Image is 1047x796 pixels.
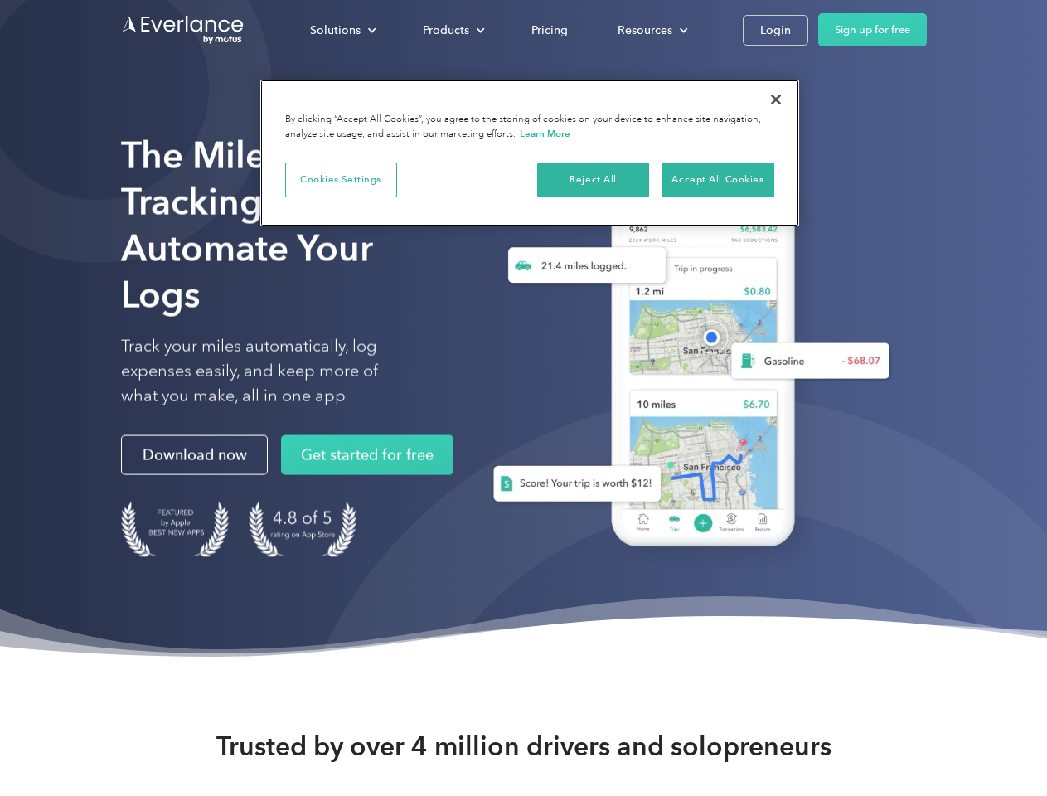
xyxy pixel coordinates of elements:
button: Cookies Settings [285,163,397,197]
img: 4.9 out of 5 stars on the app store [249,502,356,557]
img: Everlance, mileage tracker app, expense tracking app [467,158,903,571]
a: Login [743,15,808,46]
div: Pricing [531,20,568,41]
div: Products [423,20,469,41]
div: Privacy [260,80,799,226]
a: Download now [121,435,268,475]
a: Pricing [515,16,584,45]
a: Sign up for free [818,13,927,46]
div: Cookie banner [260,80,799,226]
div: Resources [618,20,672,41]
div: Solutions [293,16,390,45]
button: Close [758,81,794,118]
a: Get started for free [281,435,453,475]
a: Go to homepage [121,14,245,46]
img: Badge for Featured by Apple Best New Apps [121,502,229,557]
button: Reject All [537,163,649,197]
button: Accept All Cookies [662,163,774,197]
div: Solutions [310,20,361,41]
p: Track your miles automatically, log expenses easily, and keep more of what you make, all in one app [121,334,417,409]
strong: Trusted by over 4 million drivers and solopreneurs [216,730,831,763]
div: Login [760,20,791,41]
div: By clicking “Accept All Cookies”, you agree to the storing of cookies on your device to enhance s... [285,113,774,142]
a: More information about your privacy, opens in a new tab [520,128,570,139]
div: Products [406,16,498,45]
div: Resources [601,16,701,45]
